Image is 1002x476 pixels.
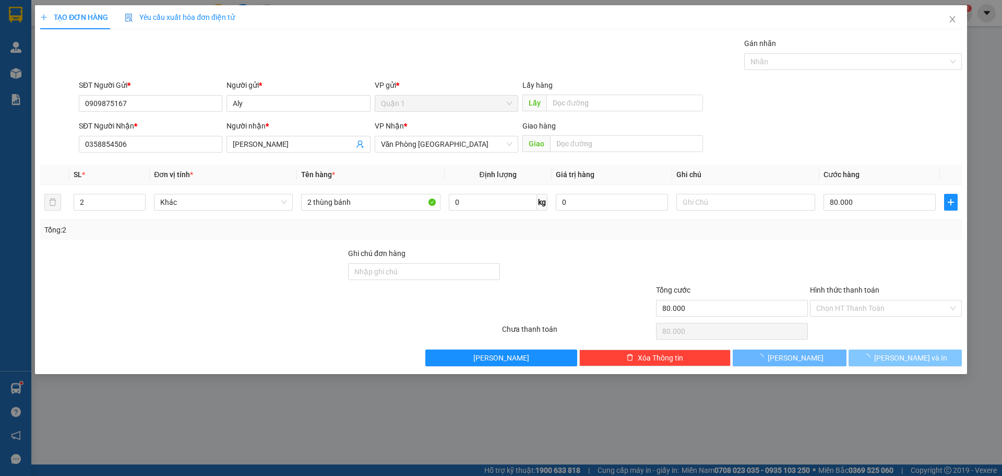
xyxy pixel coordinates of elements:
span: Giao [522,135,550,152]
img: logo.jpg [5,5,42,42]
span: Quận 1 [381,96,512,111]
button: [PERSON_NAME] và In [849,350,962,366]
span: loading [756,354,768,361]
input: Dọc đường [546,95,703,111]
li: Bình Minh Tải [5,5,151,25]
span: plus [40,14,47,21]
span: SL [74,170,82,179]
div: SĐT Người Gửi [79,79,222,91]
li: VP [GEOGRAPHIC_DATA] [5,44,72,79]
input: VD: Bàn, Ghế [301,194,440,211]
span: Giá trị hàng [556,170,594,179]
button: plus [944,194,958,211]
span: Giao hàng [522,122,556,130]
div: SĐT Người Nhận [79,120,222,132]
div: Người nhận [226,120,370,132]
span: [PERSON_NAME] và In [874,352,947,364]
span: plus [945,198,957,206]
span: delete [626,354,634,362]
label: Hình thức thanh toán [810,286,879,294]
span: close [948,15,957,24]
div: Chưa thanh toán [501,323,655,342]
li: VP [GEOGRAPHIC_DATA] [72,44,139,79]
span: Yêu cầu xuất hóa đơn điện tử [125,13,235,21]
button: [PERSON_NAME] [733,350,846,366]
input: Ghi chú đơn hàng [348,263,500,280]
span: Khác [160,194,287,210]
span: Cước hàng [824,170,860,179]
img: icon [125,14,133,22]
input: Ghi Chú [676,194,815,211]
span: loading [863,354,874,361]
span: Tên hàng [301,170,335,179]
button: [PERSON_NAME] [425,350,577,366]
span: Định lượng [480,170,517,179]
span: [PERSON_NAME] [473,352,529,364]
input: Dọc đường [550,135,703,152]
span: Lấy hàng [522,81,553,89]
span: VP Nhận [375,122,404,130]
label: Ghi chú đơn hàng [348,249,405,258]
span: kg [537,194,547,211]
span: Đơn vị tính [154,170,193,179]
div: VP gửi [375,79,518,91]
div: Tổng: 2 [44,224,387,236]
input: 0 [556,194,668,211]
label: Gán nhãn [744,39,776,48]
span: Lấy [522,95,546,111]
span: TẠO ĐƠN HÀNG [40,13,108,21]
span: user-add [356,140,364,148]
div: Người gửi [226,79,370,91]
span: Tổng cước [656,286,690,294]
button: Close [938,5,967,34]
th: Ghi chú [672,165,819,185]
button: deleteXóa Thông tin [579,350,731,366]
span: Văn Phòng Đà Lạt [381,136,512,152]
span: [PERSON_NAME] [768,352,824,364]
button: delete [44,194,61,211]
span: Xóa Thông tin [638,352,683,364]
